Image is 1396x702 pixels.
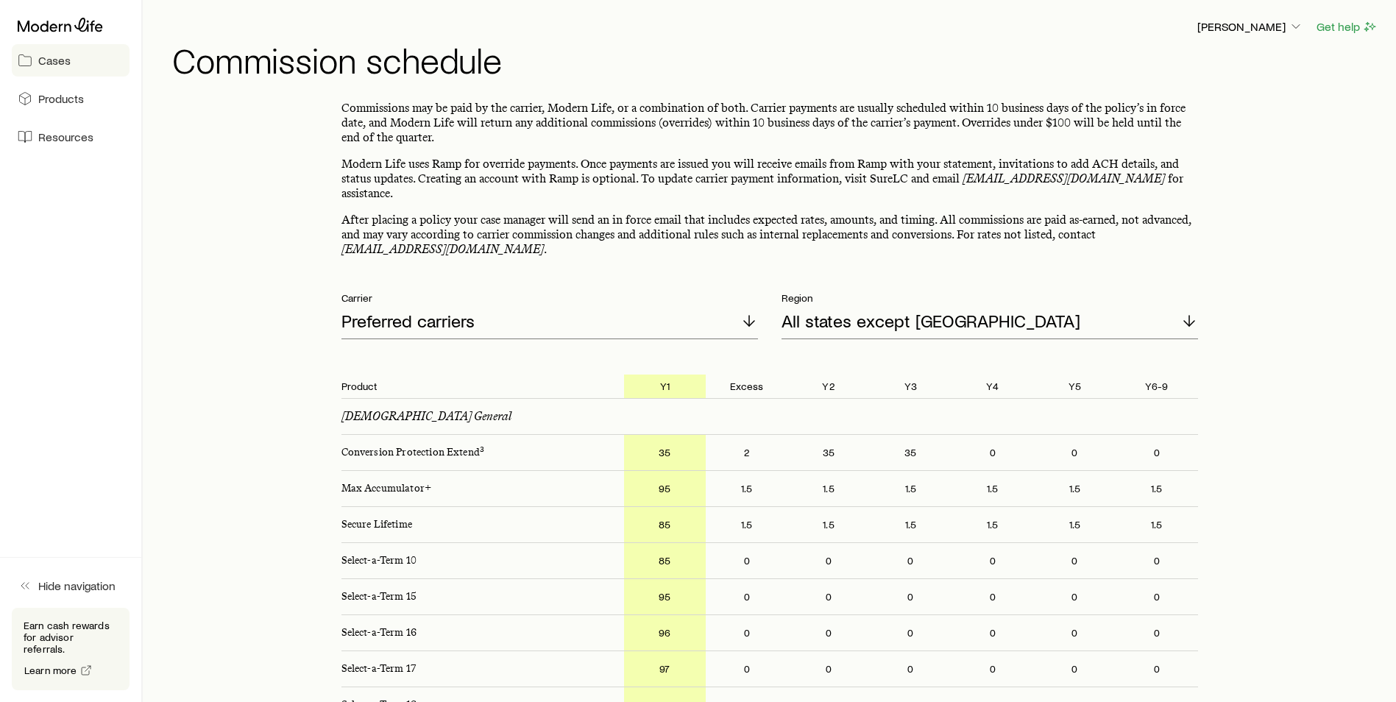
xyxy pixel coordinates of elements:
div: Earn cash rewards for advisor referrals.Learn more [12,608,130,690]
p: 0 [1116,651,1197,687]
p: 0 [870,651,952,687]
p: 1.5 [1116,507,1197,542]
p: Modern Life uses Ramp for override payments. Once payments are issued you will receive emails fro... [341,157,1198,201]
p: 2 [706,435,787,470]
p: All states except [GEOGRAPHIC_DATA] [782,311,1080,331]
p: 35 [624,435,706,470]
span: Resources [38,130,93,144]
p: 0 [787,543,869,578]
p: 0 [1116,615,1197,650]
p: Y6-9 [1116,375,1197,398]
a: Resources [12,121,130,153]
p: 97 [624,651,706,687]
p: 95 [624,579,706,614]
a: Cases [12,44,130,77]
p: [PERSON_NAME] [1197,19,1303,34]
p: Y3 [870,375,952,398]
sup: 3 [480,444,484,454]
p: 1.5 [1034,471,1116,506]
p: Product [330,375,624,398]
p: Select-a-Term 17 [330,651,624,687]
span: Learn more [24,665,77,676]
p: Carrier [341,292,758,304]
p: Y5 [1034,375,1116,398]
p: Preferred carriers [341,311,475,331]
p: 0 [1034,579,1116,614]
p: Earn cash rewards for advisor referrals. [24,620,118,655]
p: 0 [1034,435,1116,470]
p: 0 [952,543,1033,578]
p: 0 [787,651,869,687]
p: 0 [1034,651,1116,687]
p: 1.5 [1034,507,1116,542]
p: 1.5 [787,507,869,542]
a: [EMAIL_ADDRESS][DOMAIN_NAME] [963,171,1165,185]
button: [PERSON_NAME] [1197,18,1304,36]
p: Select-a-Term 10 [330,543,624,578]
span: Products [38,91,84,106]
span: Cases [38,53,71,68]
p: [DEMOGRAPHIC_DATA] General [341,409,511,424]
span: Hide navigation [38,578,116,593]
p: 96 [624,615,706,650]
p: Commissions may be paid by the carrier, Modern Life, or a combination of both. Carrier payments a... [341,101,1198,145]
p: 0 [870,579,952,614]
p: Y2 [787,375,869,398]
a: [EMAIL_ADDRESS][DOMAIN_NAME] [341,242,544,256]
p: 35 [870,435,952,470]
p: 0 [1116,543,1197,578]
p: 85 [624,543,706,578]
p: 0 [952,579,1033,614]
p: After placing a policy your case manager will send an in force email that includes expected rates... [341,213,1198,257]
p: Y4 [952,375,1033,398]
p: 0 [952,435,1033,470]
p: 0 [787,615,869,650]
p: Select-a-Term 15 [330,579,624,614]
p: 1.5 [870,507,952,542]
p: 0 [787,579,869,614]
button: Hide navigation [12,570,130,602]
p: 0 [706,651,787,687]
p: 0 [706,615,787,650]
p: Excess [706,375,787,398]
a: 3 [480,446,484,458]
p: 1.5 [787,471,869,506]
p: 1.5 [706,471,787,506]
h1: Commission schedule [172,42,1378,77]
p: 0 [870,615,952,650]
p: Max Accumulator+ [330,471,624,506]
button: Get help [1316,18,1378,35]
p: 0 [952,651,1033,687]
p: 1.5 [870,471,952,506]
p: 0 [1034,543,1116,578]
p: Select-a-Term 16 [330,615,624,650]
p: 35 [787,435,869,470]
p: 0 [870,543,952,578]
p: 1.5 [706,507,787,542]
p: 0 [1116,579,1197,614]
p: 1.5 [952,471,1033,506]
p: 0 [706,579,787,614]
p: 0 [1116,435,1197,470]
p: Conversion Protection Extend [330,435,624,470]
a: Products [12,82,130,115]
p: 0 [952,615,1033,650]
p: Y1 [624,375,706,398]
p: Region [782,292,1198,304]
p: Secure Lifetime [330,507,624,542]
p: 85 [624,507,706,542]
p: 0 [706,543,787,578]
p: 95 [624,471,706,506]
p: 1.5 [1116,471,1197,506]
p: 0 [1034,615,1116,650]
p: 1.5 [952,507,1033,542]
